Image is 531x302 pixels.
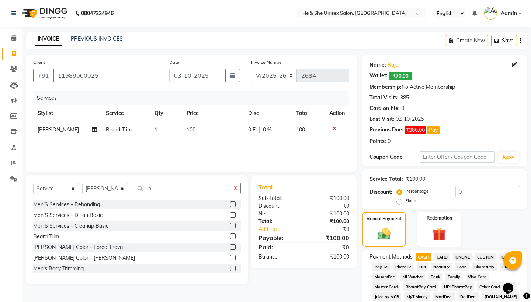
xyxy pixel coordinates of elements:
span: UPI [417,263,428,271]
div: Wallet: [369,72,388,80]
div: Sub Total: [253,194,304,202]
div: ₹100.00 [304,194,355,202]
input: Search or Scan [134,183,230,194]
div: ₹100.00 [304,233,355,242]
div: Last Visit: [369,115,394,123]
div: Net: [253,210,304,218]
div: Services [34,91,355,105]
input: Enter Offer / Coupon Code [420,151,495,163]
span: PayTM [372,263,390,271]
img: logo [19,3,69,24]
span: DefiDeal [458,292,479,301]
div: Total: [253,218,304,225]
div: Men’S Services - D Tan Basic [33,211,103,219]
div: Discount: [369,188,392,196]
a: Raju [388,61,398,69]
div: Previous Due: [369,126,403,134]
span: 100 [296,126,305,133]
th: Price [182,105,243,122]
div: Name: [369,61,386,69]
div: ₹100.00 [406,175,425,183]
span: Loan [455,263,469,271]
div: ₹0 [312,225,355,233]
span: 0 % [263,126,272,134]
iframe: chat widget [500,273,524,295]
div: No Active Membership [369,83,520,91]
div: Paid: [253,243,304,252]
button: Apply [498,152,519,163]
a: PREVIOUS INVOICES [71,35,123,42]
span: Family [445,273,463,281]
span: Other Cards [477,282,504,291]
span: Master Card [372,282,400,291]
div: Payable: [253,233,304,242]
input: Search by Name/Mobile/Email/Code [53,69,158,82]
span: BharatPay Card [403,282,438,291]
span: CUSTOM [475,253,496,261]
th: Stylist [33,105,101,122]
span: ONLINE [453,253,472,261]
label: Manual Payment [366,215,402,222]
span: | [258,126,260,134]
button: Create New [446,35,488,46]
div: 0 [401,105,404,112]
span: Beard Trim [106,126,132,133]
span: [PERSON_NAME] [38,126,79,133]
div: Total Visits: [369,94,399,102]
span: MI Voucher [400,273,425,281]
th: Service [101,105,150,122]
img: _cash.svg [374,226,395,241]
div: Card on file: [369,105,400,112]
div: Membership: [369,83,402,91]
div: Men’S Services - Rebonding [33,201,100,208]
span: Payment Methods [369,253,413,261]
th: Action [325,105,349,122]
span: PhonePe [393,263,414,271]
span: CARD [434,253,450,261]
span: 0 F [248,126,256,134]
div: Discount: [253,202,304,210]
button: Save [491,35,517,46]
span: 100 [187,126,195,133]
span: Bank [428,273,442,281]
span: Juice by MCB [372,292,402,301]
label: Client [33,59,45,66]
label: Redemption [427,215,452,221]
img: _gift.svg [428,226,450,243]
div: ₹100.00 [304,253,355,261]
div: Service Total: [369,175,403,183]
span: 1 [155,126,157,133]
div: Coupon Code [369,153,420,161]
div: Points: [369,137,386,145]
span: MariDeal [433,292,455,301]
div: 0 [388,137,391,145]
span: UPI BharatPay [441,282,474,291]
span: MosamBee [372,273,398,281]
div: [PERSON_NAME] Color - Loreal Inova [33,243,123,251]
span: Cheque [500,263,518,271]
div: [PERSON_NAME] Color - [PERSON_NAME] [33,254,135,262]
span: Total [258,183,275,191]
div: Men's Body Trimming [33,265,84,273]
a: Add Tip [253,225,312,233]
span: GPay [499,253,514,261]
button: Pay [427,126,440,134]
label: Invoice Number [251,59,283,66]
label: Percentage [405,188,429,194]
span: CASH [416,253,431,261]
div: 385 [400,94,409,102]
button: +91 [33,69,54,82]
th: Disc [244,105,292,122]
label: Date [169,59,179,66]
span: [DOMAIN_NAME] [482,292,520,301]
a: INVOICE [35,32,62,46]
img: Admin [484,7,497,20]
div: ₹100.00 [304,218,355,225]
span: BharatPay [472,263,497,271]
th: Total [292,105,325,122]
div: Beard Trim [33,233,59,240]
div: ₹100.00 [304,210,355,218]
span: ₹70.00 [389,72,412,80]
span: ₹380.00 [405,126,426,134]
b: 08047224946 [81,3,114,24]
